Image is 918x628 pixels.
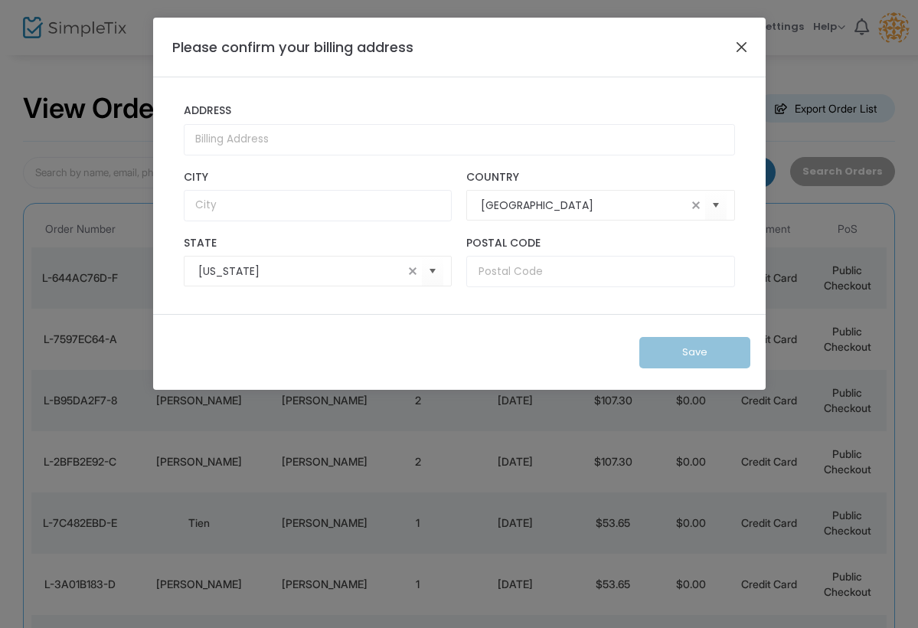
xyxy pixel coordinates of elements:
input: Postal Code [466,256,734,287]
button: Select [705,190,727,221]
button: Close [731,37,751,57]
span: clear [403,262,422,280]
input: City [184,190,452,221]
h4: Please confirm your billing address [172,37,413,57]
span: clear [687,196,705,214]
label: Address [184,104,735,118]
input: Select Country [481,198,686,214]
label: City [184,171,452,185]
input: Billing Address [184,124,735,155]
label: State [184,237,452,250]
label: Country [466,171,734,185]
input: Select State [198,263,403,280]
button: Select [422,256,443,287]
label: Postal Code [466,237,734,250]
